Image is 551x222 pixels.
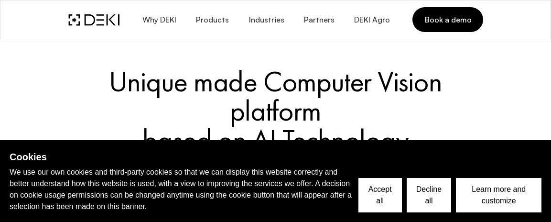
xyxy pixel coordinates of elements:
span: Book a demo [424,14,471,25]
button: Accept all [358,178,402,212]
button: Products [186,9,238,31]
button: Learn more and customize [456,178,541,212]
span: Why DEKI [141,15,176,24]
button: Industries [238,9,293,31]
button: Why DEKI [132,9,185,31]
h2: Cookies [10,150,358,164]
p: We use our own cookies and third-party cookies so that we can display this website correctly and ... [10,166,358,212]
img: DEKI Logo [68,14,119,26]
a: Book a demo [412,7,483,32]
span: Industries [248,15,284,24]
button: Decline all [407,178,452,212]
a: DEKI Agro [344,9,400,31]
span: Products [195,15,229,24]
span: Partners [303,15,335,24]
a: Partners [294,9,344,31]
span: DEKI Agro [354,15,390,24]
h1: Unique made Computer Vision platform based on AI Technology [99,67,452,155]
